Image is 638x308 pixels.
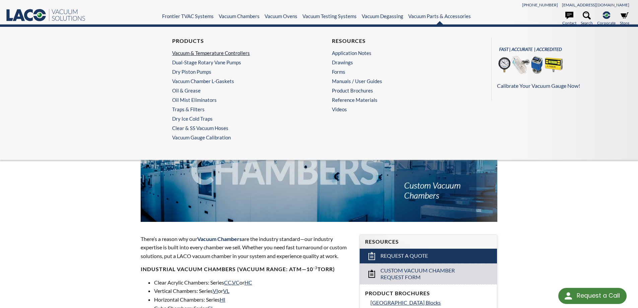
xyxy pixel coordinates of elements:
a: HC [244,279,252,286]
a: Vacuum Parts & Accessories [408,13,471,19]
li: Horizontal Chambers: Series [154,295,352,304]
a: Vacuum Gauge Calibration [172,134,306,140]
a: VC [232,279,239,286]
span: Custom Vacuum Chamber Request Form [380,267,477,281]
a: Videos [332,106,466,112]
img: round button [563,291,574,301]
a: Oil Mist Eliminators [172,97,303,103]
a: Dry Ice Cold Traps [172,116,303,122]
a: Manuals / User Guides [332,78,463,84]
img: Menu_Pod_VacGauges.png [497,43,564,80]
div: Request a Call [558,288,627,304]
a: CC [224,279,231,286]
a: Vacuum & Temperature Controllers [172,50,303,56]
a: Vacuum Chambers [219,13,260,19]
a: Search [581,11,593,26]
li: Clear Acrylic Chambers: Series , or [154,278,352,287]
h4: Resources [365,238,492,245]
a: Application Notes [332,50,463,56]
sup: -3 [313,265,317,270]
a: Vacuum Ovens [265,13,297,19]
a: Traps & Filters [172,106,303,112]
h4: Products [172,38,303,45]
p: Calibrate Your Vacuum Gauge Now! [497,81,625,90]
a: Vacuum Testing Systems [302,13,357,19]
a: Calibrate Your Vacuum Gauge Now! [497,43,625,90]
a: Store [620,11,629,26]
a: Request a Quote [360,249,497,263]
a: Product Brochures [332,87,463,94]
a: HI [220,296,225,303]
a: Clear & SS Vacuum Hoses [172,125,303,131]
a: Vacuum Chamber L-Gaskets [172,78,303,84]
li: Vertical Chambers: Series or [154,287,352,295]
a: VL [223,288,229,294]
a: Dry Piston Pumps [172,69,303,75]
a: Custom Vacuum Chamber Request Form [360,263,497,285]
h4: Product Brochures [365,290,492,297]
a: VI [213,288,218,294]
div: Request a Call [577,288,620,303]
a: Contact [562,11,576,26]
span: Vacuum Chambers [197,236,242,242]
span: Request a Quote [380,252,428,259]
a: Drawings [332,59,463,65]
span: Corporate [597,20,616,26]
a: Vacuum Degassing [362,13,403,19]
h4: Resources [332,38,463,45]
h4: Industrial Vacuum Chambers (vacuum range: atm—10 Torr) [141,266,352,273]
a: Dual-Stage Rotary Vane Pumps [172,59,303,65]
a: Forms [332,69,463,75]
a: [EMAIL_ADDRESS][DOMAIN_NAME] [562,2,629,7]
a: Frontier TVAC Systems [162,13,214,19]
a: Reference Materials [332,97,463,103]
a: [GEOGRAPHIC_DATA] Blocks [370,298,492,307]
a: [PHONE_NUMBER] [522,2,558,7]
a: Oil & Grease [172,87,303,94]
p: There’s a reason why our are the industry standard—our industry expertise is built into every cha... [141,235,352,260]
span: [GEOGRAPHIC_DATA] Blocks [370,299,441,306]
